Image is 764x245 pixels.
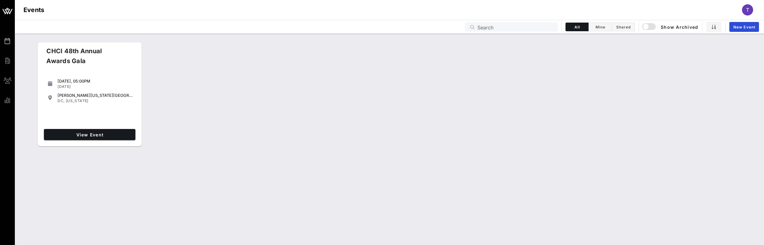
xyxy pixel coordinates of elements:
[643,21,698,32] button: Show Archived
[616,25,631,29] span: Shared
[643,23,698,31] span: Show Archived
[570,25,585,29] span: All
[592,25,608,29] span: Mine
[58,79,133,84] div: [DATE], 05:00PM
[742,4,753,15] div: T
[729,22,759,32] a: New Event
[58,93,133,98] div: [PERSON_NAME][US_STATE][GEOGRAPHIC_DATA]
[58,84,133,89] div: [DATE]
[566,23,589,31] button: All
[44,129,135,140] a: View Event
[746,7,749,13] span: T
[41,46,129,71] div: CHCI 48th Annual Awards Gala
[46,132,133,137] span: View Event
[733,25,755,29] span: New Event
[23,5,45,15] h1: Events
[589,23,612,31] button: Mine
[58,98,65,103] span: DC,
[612,23,635,31] button: Shared
[66,98,88,103] span: [US_STATE]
